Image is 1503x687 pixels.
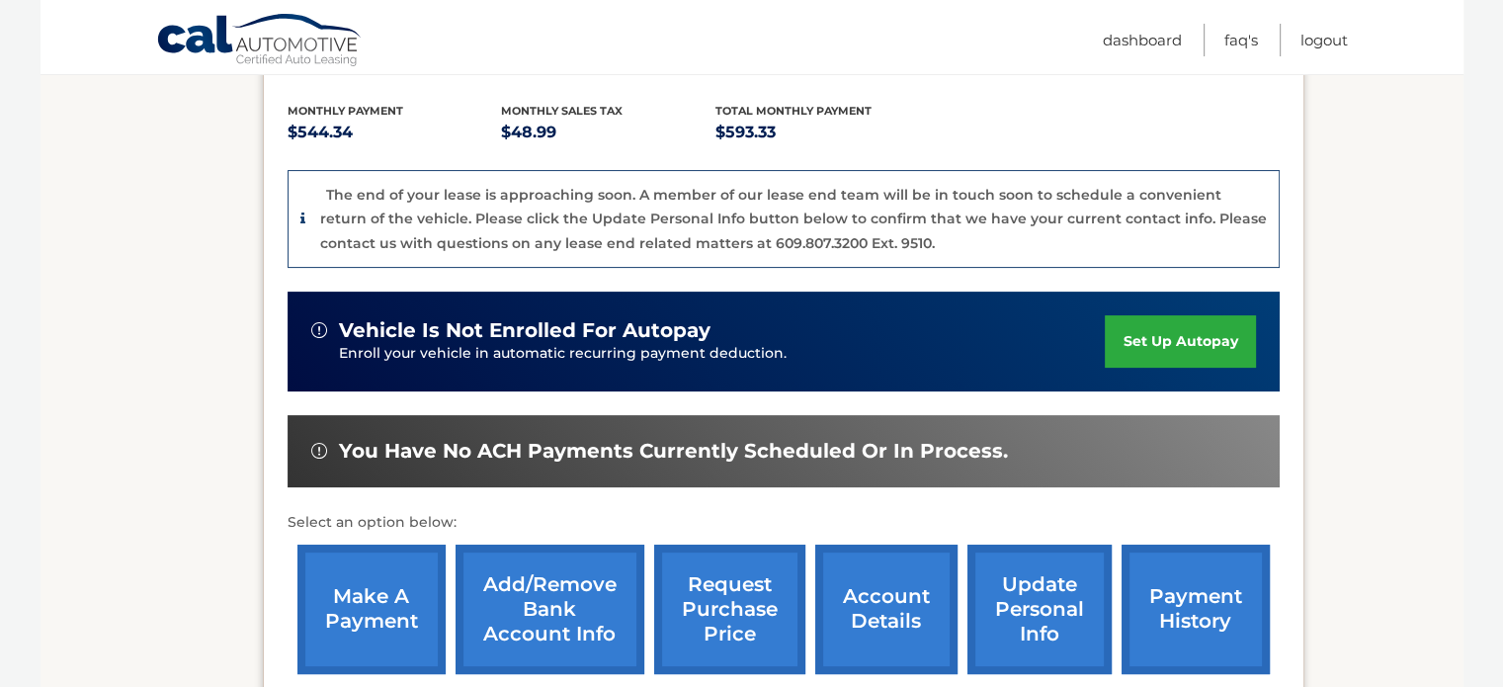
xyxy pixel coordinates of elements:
a: Add/Remove bank account info [456,545,644,674]
a: update personal info [967,545,1112,674]
p: $544.34 [288,119,502,146]
a: make a payment [297,545,446,674]
span: Total Monthly Payment [715,104,872,118]
a: Cal Automotive [156,13,364,70]
img: alert-white.svg [311,322,327,338]
a: set up autopay [1105,315,1255,368]
p: $593.33 [715,119,930,146]
img: alert-white.svg [311,443,327,459]
span: You have no ACH payments currently scheduled or in process. [339,439,1008,464]
span: Monthly Payment [288,104,403,118]
a: account details [815,545,958,674]
p: $48.99 [501,119,715,146]
a: payment history [1122,545,1270,674]
a: Logout [1300,24,1348,56]
p: Select an option below: [288,511,1280,535]
p: The end of your lease is approaching soon. A member of our lease end team will be in touch soon t... [320,186,1267,252]
a: Dashboard [1103,24,1182,56]
a: request purchase price [654,545,805,674]
a: FAQ's [1224,24,1258,56]
span: Monthly sales Tax [501,104,623,118]
p: Enroll your vehicle in automatic recurring payment deduction. [339,343,1106,365]
span: vehicle is not enrolled for autopay [339,318,710,343]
